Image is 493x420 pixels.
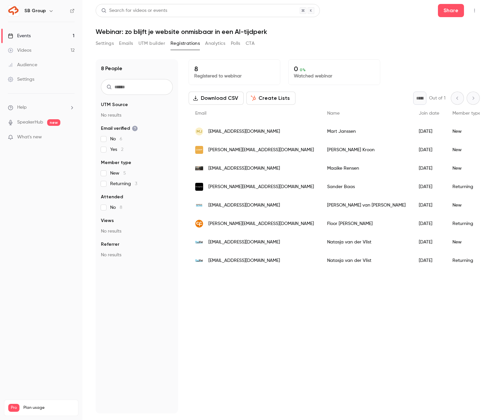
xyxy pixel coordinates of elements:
div: Natasja van der Vlist [321,233,412,251]
span: [PERSON_NAME][EMAIL_ADDRESS][DOMAIN_NAME] [208,220,314,227]
span: Views [101,217,114,224]
div: [DATE] [412,251,446,270]
div: New [446,196,487,214]
span: [PERSON_NAME][EMAIL_ADDRESS][DOMAIN_NAME] [208,147,314,154]
h6: SB Group [24,8,46,14]
section: facet-groups [101,101,173,258]
button: CTA [246,38,255,49]
div: Returning [446,214,487,233]
img: baasenbaas.nl [195,183,203,191]
span: new [47,119,60,126]
span: Email verified [101,125,138,132]
img: campusoffices.com [195,166,203,171]
div: [DATE] [412,122,446,141]
span: Name [327,111,340,116]
span: 6 [120,137,122,141]
span: No [110,136,122,142]
div: Sander Baas [321,178,412,196]
button: Settings [96,38,114,49]
p: 0 [294,65,374,73]
p: Watched webinar [294,73,374,79]
span: Member type [452,111,481,116]
button: Polls [231,38,240,49]
div: Natasja van der Vlist [321,251,412,270]
p: No results [101,228,173,235]
div: Maaike Rensen [321,159,412,178]
span: [EMAIL_ADDRESS][DOMAIN_NAME] [208,128,280,135]
button: Registrations [170,38,200,49]
div: [DATE] [412,159,446,178]
div: Events [8,33,31,39]
p: Registered to webinar [194,73,275,79]
button: UTM builder [139,38,165,49]
p: 8 [194,65,275,73]
span: Pro [8,404,19,412]
li: help-dropdown-opener [8,104,75,111]
h1: Webinar: zo blijft je website onmisbaar in een AI-tijdperk [96,28,480,36]
button: Share [438,4,464,17]
p: Out of 1 [429,95,446,101]
span: 5 [123,171,126,176]
div: Search for videos or events [101,7,167,14]
div: [DATE] [412,141,446,159]
span: Attended [101,194,123,200]
div: Floor [PERSON_NAME] [321,214,412,233]
img: ncfs.nl [195,220,203,228]
div: Audience [8,62,37,68]
span: Email [195,111,206,116]
div: Mart Janssen [321,122,412,141]
img: handjehelpen.nl [195,201,203,209]
h1: 8 People [101,65,122,72]
span: MJ [197,128,202,134]
span: New [110,170,126,177]
img: skepp.com [195,146,203,154]
span: [EMAIL_ADDRESS][DOMAIN_NAME] [208,239,280,246]
button: Emails [119,38,133,49]
span: Plan usage [23,405,74,410]
div: [DATE] [412,178,446,196]
span: Returning [110,181,137,187]
img: provlot.nl [195,257,203,265]
span: 2 [121,147,123,152]
div: New [446,159,487,178]
button: Create Lists [246,92,295,105]
span: Yes [110,146,123,153]
div: New [446,122,487,141]
span: 8 [120,205,122,210]
span: Referrer [101,241,119,248]
div: Settings [8,76,34,83]
div: [DATE] [412,196,446,214]
iframe: Noticeable Trigger [67,134,75,140]
div: [DATE] [412,214,446,233]
div: [DATE] [412,233,446,251]
div: New [446,233,487,251]
span: Help [17,104,27,111]
div: [PERSON_NAME] van [PERSON_NAME] [321,196,412,214]
img: SB Group [8,6,19,16]
span: [EMAIL_ADDRESS][DOMAIN_NAME] [208,202,280,209]
span: What's new [17,134,42,141]
button: Analytics [205,38,226,49]
button: Download CSV [189,92,244,105]
span: No [110,204,122,211]
span: UTM Source [101,101,128,108]
div: Returning [446,251,487,270]
span: Join date [419,111,439,116]
div: New [446,141,487,159]
span: Member type [101,159,131,166]
span: [EMAIL_ADDRESS][DOMAIN_NAME] [208,257,280,264]
a: SpeakerHub [17,119,43,126]
div: [PERSON_NAME] Kroon [321,141,412,159]
div: Returning [446,178,487,196]
img: provlot.nl [195,238,203,246]
span: 3 [135,182,137,186]
p: No results [101,112,173,119]
span: 0 % [300,68,306,72]
div: Videos [8,47,31,54]
p: No results [101,252,173,258]
span: [EMAIL_ADDRESS][DOMAIN_NAME] [208,165,280,172]
span: [PERSON_NAME][EMAIL_ADDRESS][DOMAIN_NAME] [208,183,314,190]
